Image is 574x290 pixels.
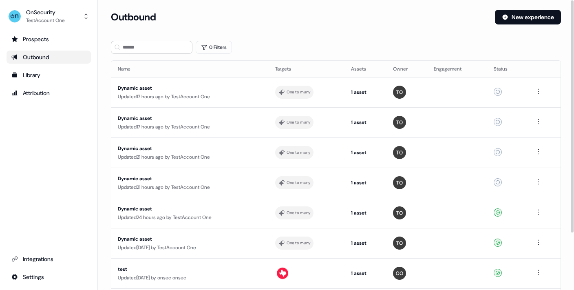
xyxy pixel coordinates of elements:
img: onsec [393,267,406,280]
th: Owner [386,61,427,77]
th: Name [111,61,269,77]
div: 1 asset [351,118,380,126]
img: TestAccount [393,206,406,219]
a: Go to outbound experience [7,51,91,64]
div: Dynamic asset [118,144,261,153]
img: TestAccount [393,237,406,250]
div: OnSecurity [26,8,65,16]
div: test [118,265,261,273]
div: TestAccount One [26,16,65,24]
div: One to many [287,89,311,96]
div: One to many [287,179,311,186]
h3: Outbound [111,11,156,23]
div: Updated [DATE] by TestAccount One [118,244,262,252]
div: Dynamic asset [118,205,261,213]
div: 1 asset [351,269,380,277]
div: Updated 24 hours ago by TestAccount One [118,213,262,221]
div: Dynamic asset [118,84,261,92]
div: One to many [287,119,311,126]
div: Settings [11,273,86,281]
div: Updated 21 hours ago by TestAccount One [118,153,262,161]
a: Go to attribution [7,86,91,100]
button: 0 Filters [196,41,232,54]
div: Dynamic asset [118,235,261,243]
div: Outbound [11,53,86,61]
div: Updated 21 hours ago by TestAccount One [118,183,262,191]
div: One to many [287,209,311,217]
div: Updated 17 hours ago by TestAccount One [118,93,262,101]
img: TestAccount [393,146,406,159]
div: Updated [DATE] by onsec onsec [118,274,262,282]
a: Go to prospects [7,33,91,46]
div: 1 asset [351,148,380,157]
th: Assets [344,61,386,77]
button: OnSecurityTestAccount One [7,7,91,26]
div: One to many [287,239,311,247]
a: Go to integrations [7,270,91,283]
div: Dynamic asset [118,175,261,183]
img: TestAccount [393,116,406,129]
img: TestAccount [393,176,406,189]
div: Dynamic asset [118,114,261,122]
th: Status [487,61,527,77]
div: 1 asset [351,88,380,96]
a: Go to integrations [7,252,91,266]
div: Attribution [11,89,86,97]
th: Engagement [427,61,487,77]
img: TestAccount [393,86,406,99]
th: Targets [269,61,345,77]
button: New experience [495,10,561,24]
div: Prospects [11,35,86,43]
div: Integrations [11,255,86,263]
div: 1 asset [351,239,380,247]
div: 1 asset [351,209,380,217]
div: 1 asset [351,179,380,187]
div: Library [11,71,86,79]
a: Go to templates [7,69,91,82]
div: One to many [287,149,311,156]
div: Updated 17 hours ago by TestAccount One [118,123,262,131]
